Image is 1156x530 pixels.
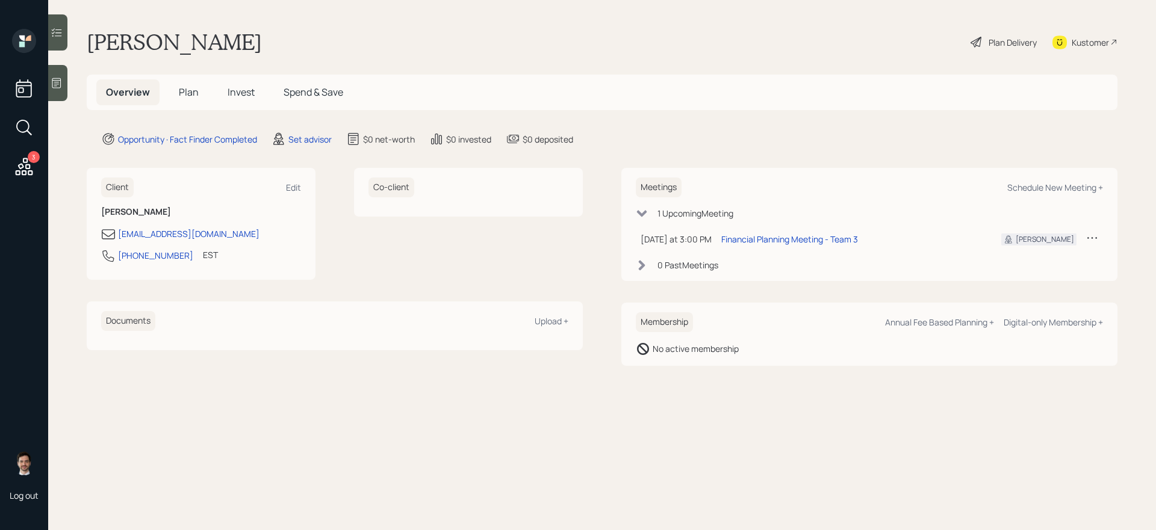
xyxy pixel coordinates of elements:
img: jonah-coleman-headshot.png [12,451,36,475]
div: [EMAIL_ADDRESS][DOMAIN_NAME] [118,227,259,240]
div: [PHONE_NUMBER] [118,249,193,262]
div: Log out [10,490,39,501]
span: Overview [106,85,150,99]
span: Plan [179,85,199,99]
div: No active membership [653,342,739,355]
h6: Meetings [636,177,682,197]
div: Kustomer [1072,36,1109,49]
span: Invest [228,85,255,99]
div: Set advisor [288,133,332,146]
div: [DATE] at 3:00 PM [641,233,712,245]
div: Upload + [535,315,568,327]
div: Opportunity · Fact Finder Completed [118,133,257,146]
div: Plan Delivery [989,36,1037,49]
h6: Co-client [368,177,414,197]
h6: Membership [636,312,693,332]
div: Financial Planning Meeting - Team 3 [721,233,858,245]
div: Schedule New Meeting + [1007,182,1103,193]
div: $0 net-worth [363,133,415,146]
span: Spend & Save [284,85,343,99]
div: $0 deposited [523,133,573,146]
div: 1 Upcoming Meeting [657,207,733,220]
div: EST [203,248,218,261]
h6: [PERSON_NAME] [101,207,301,217]
h1: [PERSON_NAME] [87,29,262,55]
h6: Documents [101,311,155,331]
div: Annual Fee Based Planning + [885,316,994,328]
h6: Client [101,177,134,197]
div: $0 invested [446,133,491,146]
div: 0 Past Meeting s [657,259,718,271]
div: 3 [28,151,40,163]
div: [PERSON_NAME] [1016,234,1074,245]
div: Digital-only Membership + [1004,316,1103,328]
div: Edit [286,182,301,193]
